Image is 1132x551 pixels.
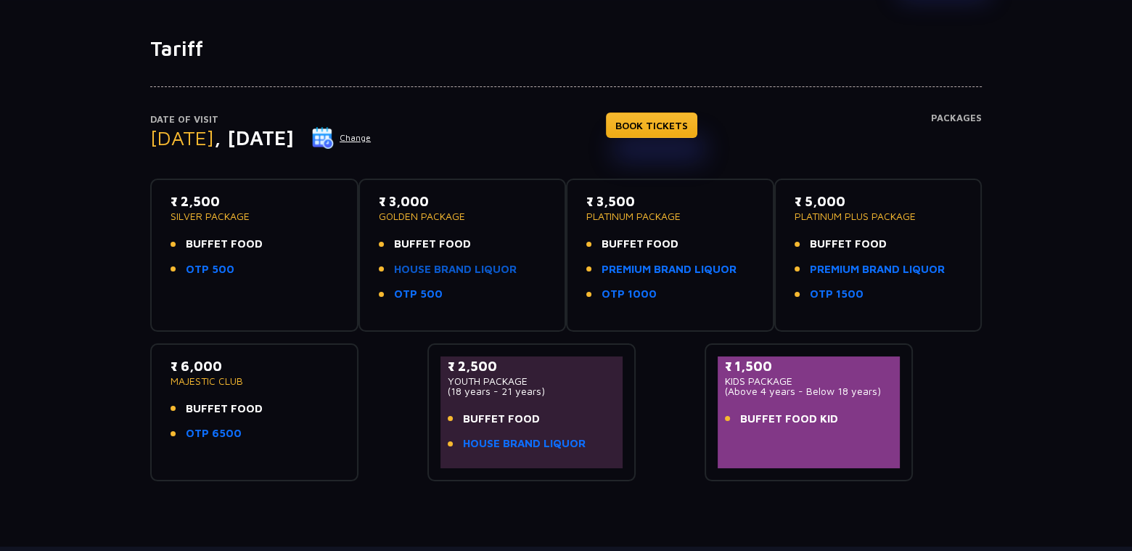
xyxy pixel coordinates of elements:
[394,261,517,278] a: HOUSE BRAND LIQUOR
[606,113,697,138] a: BOOK TICKETS
[586,192,754,211] p: ₹ 3,500
[186,261,234,278] a: OTP 500
[448,376,615,386] p: YOUTH PACKAGE
[725,386,893,396] p: (Above 4 years - Below 18 years)
[602,261,737,278] a: PREMIUM BRAND LIQUOR
[311,126,372,150] button: Change
[463,411,540,428] span: BUFFET FOOD
[463,436,586,452] a: HOUSE BRAND LIQUOR
[171,376,338,386] p: MAJESTIC CLUB
[171,211,338,221] p: SILVER PACKAGE
[214,126,294,150] span: , [DATE]
[810,236,887,253] span: BUFFET FOOD
[586,211,754,221] p: PLATINUM PACKAGE
[795,211,962,221] p: PLATINUM PLUS PACKAGE
[171,192,338,211] p: ₹ 2,500
[394,236,471,253] span: BUFFET FOOD
[931,113,982,165] h4: Packages
[810,261,945,278] a: PREMIUM BRAND LIQUOR
[602,286,657,303] a: OTP 1000
[150,36,982,61] h1: Tariff
[171,356,338,376] p: ₹ 6,000
[725,356,893,376] p: ₹ 1,500
[394,286,443,303] a: OTP 500
[448,356,615,376] p: ₹ 2,500
[379,211,546,221] p: GOLDEN PACKAGE
[186,236,263,253] span: BUFFET FOOD
[186,425,242,442] a: OTP 6500
[448,386,615,396] p: (18 years - 21 years)
[186,401,263,417] span: BUFFET FOOD
[795,192,962,211] p: ₹ 5,000
[379,192,546,211] p: ₹ 3,000
[725,376,893,386] p: KIDS PACKAGE
[810,286,864,303] a: OTP 1500
[740,411,838,428] span: BUFFET FOOD KID
[150,126,214,150] span: [DATE]
[150,113,372,127] p: Date of Visit
[602,236,678,253] span: BUFFET FOOD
